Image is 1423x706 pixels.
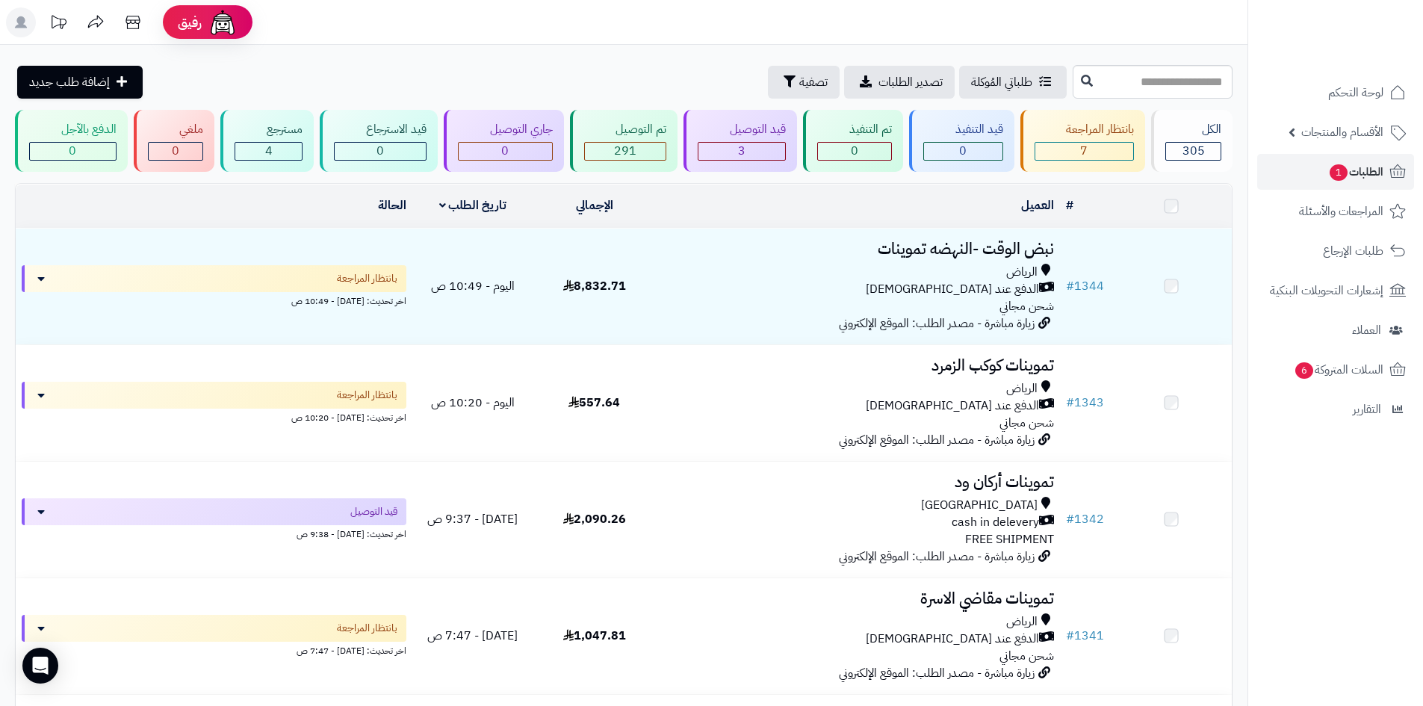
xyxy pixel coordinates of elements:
a: تاريخ الطلب [439,196,507,214]
div: اخر تحديث: [DATE] - 7:47 ص [22,642,406,657]
span: بانتظار المراجعة [337,388,397,403]
div: 7 [1035,143,1134,160]
span: [GEOGRAPHIC_DATA] [921,497,1038,514]
a: العميل [1021,196,1054,214]
div: الكل [1165,121,1221,138]
span: 1 [1330,164,1348,181]
span: # [1066,394,1074,412]
div: مسترجع [235,121,303,138]
span: الرياض [1006,264,1038,281]
div: 291 [585,143,666,160]
span: زيارة مباشرة - مصدر الطلب: الموقع الإلكتروني [839,664,1035,682]
a: لوحة التحكم [1257,75,1414,111]
span: الدفع عند [DEMOGRAPHIC_DATA] [866,631,1039,648]
span: 3 [738,142,745,160]
span: المراجعات والأسئلة [1299,201,1383,222]
div: اخر تحديث: [DATE] - 9:38 ص [22,525,406,541]
span: 0 [376,142,384,160]
span: الدفع عند [DEMOGRAPHIC_DATA] [866,281,1039,298]
a: قيد الاسترجاع 0 [317,110,441,172]
a: إضافة طلب جديد [17,66,143,99]
div: 4 [235,143,302,160]
span: 0 [172,142,179,160]
span: اليوم - 10:49 ص [431,277,515,295]
a: تحديثات المنصة [40,7,77,41]
span: تصفية [799,73,828,91]
span: # [1066,277,1074,295]
span: 305 [1182,142,1205,160]
span: شحن مجاني [999,297,1054,315]
span: # [1066,627,1074,645]
a: السلات المتروكة6 [1257,352,1414,388]
span: إشعارات التحويلات البنكية [1270,280,1383,301]
a: بانتظار المراجعة 7 [1017,110,1149,172]
span: 4 [265,142,273,160]
div: 3 [698,143,785,160]
a: طلبات الإرجاع [1257,233,1414,269]
span: الرياض [1006,613,1038,631]
a: تم التنفيذ 0 [800,110,906,172]
span: 0 [851,142,858,160]
div: 0 [30,143,116,160]
div: قيد التنفيذ [923,121,1003,138]
span: 0 [69,142,76,160]
div: جاري التوصيل [458,121,553,138]
a: #1343 [1066,394,1104,412]
a: الطلبات1 [1257,154,1414,190]
a: # [1066,196,1073,214]
div: قيد الاسترجاع [334,121,427,138]
span: 6 [1295,362,1313,379]
div: تم التنفيذ [817,121,892,138]
div: 0 [149,143,203,160]
a: الكل305 [1148,110,1236,172]
div: بانتظار المراجعة [1035,121,1135,138]
span: العملاء [1352,320,1381,341]
a: #1341 [1066,627,1104,645]
span: الرياض [1006,380,1038,397]
span: قيد التوصيل [350,504,397,519]
a: الإجمالي [576,196,613,214]
span: تصدير الطلبات [878,73,943,91]
span: لوحة التحكم [1328,82,1383,103]
span: شحن مجاني [999,414,1054,432]
span: زيارة مباشرة - مصدر الطلب: الموقع الإلكتروني [839,431,1035,449]
h3: تموينات كوكب الزمرد [661,357,1054,374]
span: الطلبات [1328,161,1383,182]
div: 0 [924,143,1002,160]
a: تم التوصيل 291 [567,110,681,172]
a: الدفع بالآجل 0 [12,110,131,172]
span: 7 [1080,142,1088,160]
span: 2,090.26 [563,510,626,528]
button: تصفية [768,66,840,99]
a: #1342 [1066,510,1104,528]
a: العملاء [1257,312,1414,348]
a: قيد التوصيل 3 [681,110,800,172]
span: اليوم - 10:20 ص [431,394,515,412]
span: السلات المتروكة [1294,359,1383,380]
span: 0 [501,142,509,160]
a: المراجعات والأسئلة [1257,193,1414,229]
span: زيارة مباشرة - مصدر الطلب: الموقع الإلكتروني [839,315,1035,332]
span: FREE SHIPMENT [965,530,1054,548]
div: Open Intercom Messenger [22,648,58,684]
span: 291 [614,142,636,160]
span: الأقسام والمنتجات [1301,122,1383,143]
div: ملغي [148,121,204,138]
span: طلباتي المُوكلة [971,73,1032,91]
a: جاري التوصيل 0 [441,110,567,172]
span: شحن مجاني [999,647,1054,665]
span: زيارة مباشرة - مصدر الطلب: الموقع الإلكتروني [839,548,1035,566]
span: بانتظار المراجعة [337,271,397,286]
a: تصدير الطلبات [844,66,955,99]
span: 557.64 [568,394,620,412]
span: الدفع عند [DEMOGRAPHIC_DATA] [866,397,1039,415]
span: [DATE] - 9:37 ص [427,510,518,528]
span: رفيق [178,13,202,31]
span: بانتظار المراجعة [337,621,397,636]
span: 1,047.81 [563,627,626,645]
span: إضافة طلب جديد [29,73,110,91]
h3: نبض الوقت -النهضه تموينات [661,241,1054,258]
span: 0 [959,142,967,160]
div: 0 [818,143,891,160]
a: مسترجع 4 [217,110,317,172]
